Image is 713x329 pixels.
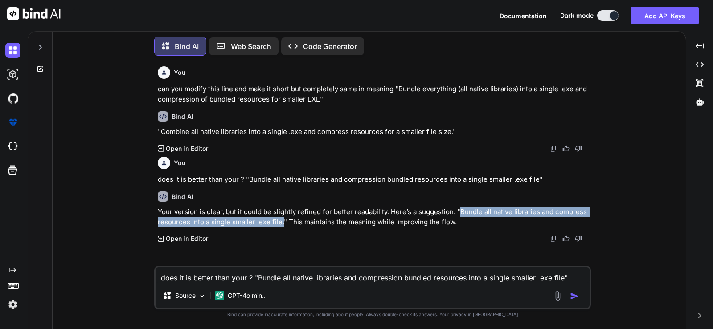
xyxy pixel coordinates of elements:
[303,41,357,52] p: Code Generator
[560,11,594,20] span: Dark mode
[175,41,199,52] p: Bind AI
[562,145,570,152] img: like
[166,234,208,243] p: Open in Editor
[174,68,186,77] h6: You
[231,41,271,52] p: Web Search
[175,291,196,300] p: Source
[570,292,579,301] img: icon
[5,115,20,130] img: premium
[198,292,206,300] img: Pick Models
[631,7,699,24] button: Add API Keys
[158,175,589,185] p: does it is better than your ? "Bundle all native libraries and compression bundled resources into...
[172,112,193,121] h6: Bind AI
[158,127,589,137] p: "Combine all native libraries into a single .exe and compress resources for a smaller file size."
[5,43,20,58] img: darkChat
[553,291,563,301] img: attachment
[228,291,266,300] p: GPT-4o min..
[5,91,20,106] img: githubDark
[550,145,557,152] img: copy
[5,139,20,154] img: cloudideIcon
[500,11,547,20] button: Documentation
[158,207,589,227] p: Your version is clear, but it could be slightly refined for better readability. Here’s a suggesti...
[5,67,20,82] img: darkAi-studio
[500,12,547,20] span: Documentation
[166,144,208,153] p: Open in Editor
[158,84,589,104] p: can you modify this line and make it short but completely same in meaning "Bundle everything (all...
[174,158,186,167] h6: You
[562,235,570,242] img: like
[575,145,582,152] img: dislike
[550,235,557,242] img: copy
[7,7,61,20] img: Bind AI
[5,297,20,312] img: settings
[215,291,224,300] img: GPT-4o mini
[575,235,582,242] img: dislike
[172,192,193,201] h6: Bind AI
[154,311,591,318] p: Bind can provide inaccurate information, including about people. Always double-check its answers....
